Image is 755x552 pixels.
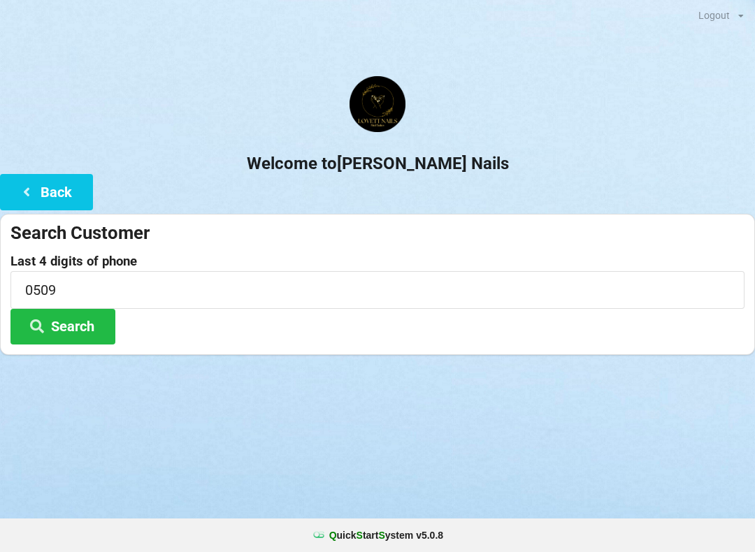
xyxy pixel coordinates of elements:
img: Lovett1.png [350,76,405,132]
span: S [378,530,384,541]
img: favicon.ico [312,528,326,542]
b: uick tart ystem v 5.0.8 [329,528,443,542]
span: Q [329,530,337,541]
button: Search [10,309,115,344]
label: Last 4 digits of phone [10,254,745,268]
div: Search Customer [10,221,745,245]
div: Logout [698,10,730,20]
span: S [357,530,363,541]
input: 0000 [10,271,745,308]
